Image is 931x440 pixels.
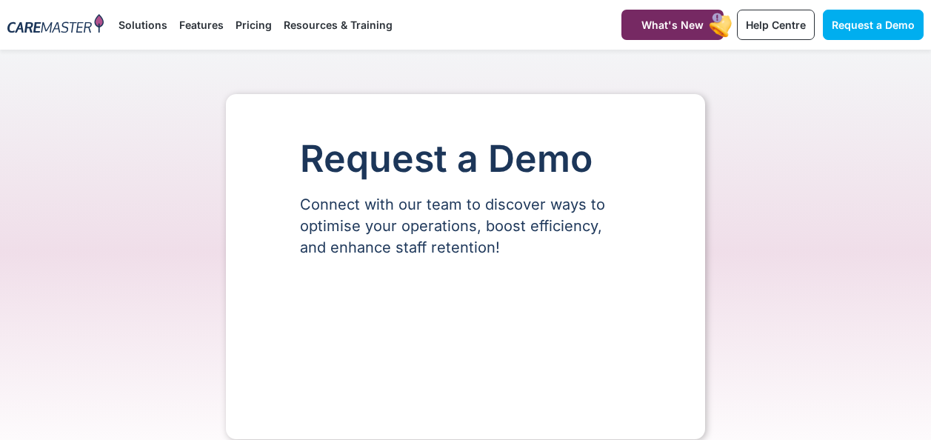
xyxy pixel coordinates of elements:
img: CareMaster Logo [7,14,104,36]
a: What's New [621,10,724,40]
h1: Request a Demo [300,139,631,179]
span: Help Centre [746,19,806,31]
iframe: Form 0 [300,284,631,395]
p: Connect with our team to discover ways to optimise your operations, boost efficiency, and enhance... [300,194,631,259]
span: What's New [641,19,704,31]
a: Help Centre [737,10,815,40]
span: Request a Demo [832,19,915,31]
a: Request a Demo [823,10,924,40]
